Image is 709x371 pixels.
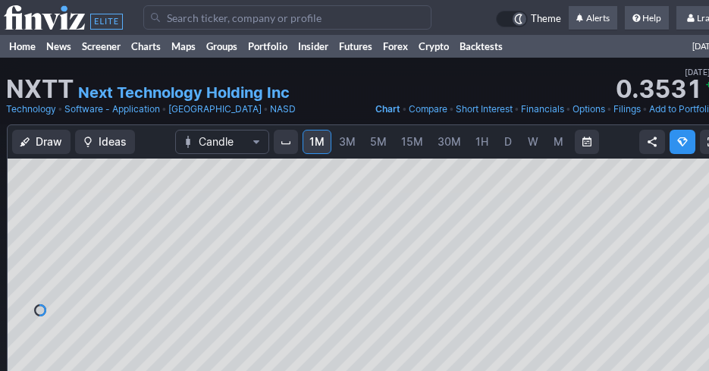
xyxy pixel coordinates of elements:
[99,134,127,149] span: Ideas
[613,102,641,117] a: Filings
[607,102,612,117] span: •
[394,130,430,154] a: 15M
[438,135,461,148] span: 30M
[409,102,447,117] a: Compare
[528,135,538,148] span: W
[293,35,334,58] a: Insider
[334,35,378,58] a: Futures
[514,102,519,117] span: •
[303,130,331,154] a: 1M
[413,35,454,58] a: Crypto
[263,102,268,117] span: •
[168,102,262,117] a: [GEOGRAPHIC_DATA]
[78,82,290,103] a: Next Technology Holding Inc
[504,135,512,148] span: D
[613,103,641,115] span: Filings
[201,35,243,58] a: Groups
[573,102,605,117] a: Options
[332,130,362,154] a: 3M
[625,6,669,30] a: Help
[243,35,293,58] a: Portfolio
[575,130,599,154] button: Range
[375,103,400,115] span: Chart
[6,77,74,102] h1: NXTT
[143,5,431,30] input: Search
[166,35,201,58] a: Maps
[546,130,570,154] a: M
[64,102,160,117] a: Software - Application
[402,102,407,117] span: •
[401,135,423,148] span: 15M
[199,134,246,149] span: Candle
[454,35,508,58] a: Backtests
[449,102,454,117] span: •
[431,130,468,154] a: 30M
[475,135,488,148] span: 1H
[496,130,520,154] a: D
[409,103,447,115] span: Compare
[642,102,648,117] span: •
[12,130,71,154] button: Draw
[566,102,571,117] span: •
[363,130,394,154] a: 5M
[375,102,400,117] a: Chart
[456,102,513,117] a: Short Interest
[378,35,413,58] a: Forex
[274,130,298,154] button: Interval
[531,11,561,27] span: Theme
[670,130,695,154] button: Explore new features
[569,6,617,30] a: Alerts
[175,130,269,154] button: Chart Type
[370,135,387,148] span: 5M
[162,102,167,117] span: •
[616,77,702,102] strong: 0.3531
[339,135,356,148] span: 3M
[6,102,56,117] a: Technology
[309,135,325,148] span: 1M
[521,130,545,154] a: W
[41,35,77,58] a: News
[554,135,563,148] span: M
[270,102,296,117] a: NASD
[4,35,41,58] a: Home
[36,134,62,149] span: Draw
[58,102,63,117] span: •
[469,130,495,154] a: 1H
[77,35,126,58] a: Screener
[521,102,564,117] a: Financials
[126,35,166,58] a: Charts
[496,11,561,27] a: Theme
[75,130,135,154] button: Ideas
